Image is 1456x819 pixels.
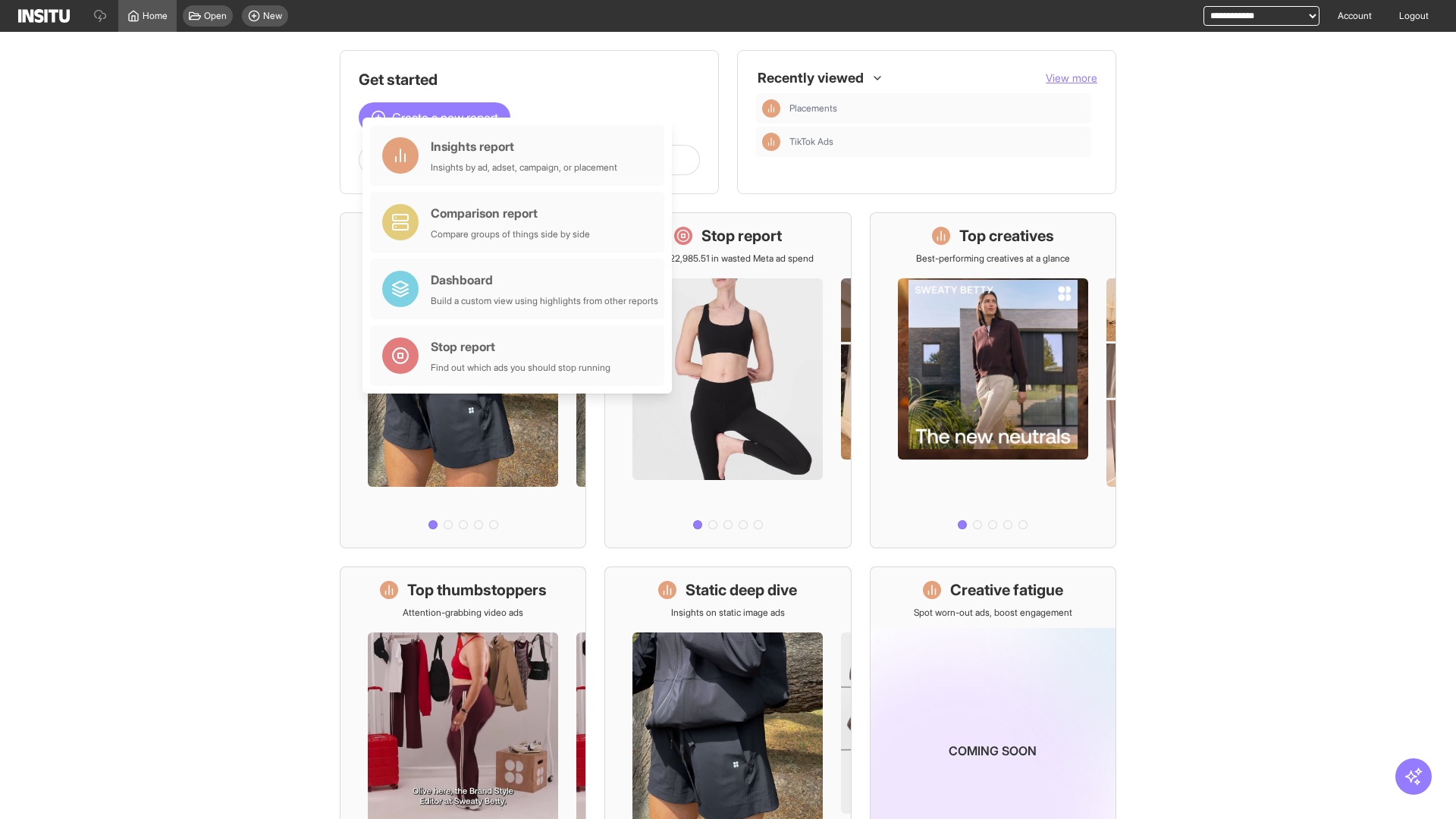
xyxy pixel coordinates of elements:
[431,295,658,307] div: Build a custom view using highlights from other reports
[604,212,851,548] a: Stop reportSave £22,985.51 in wasted Meta ad spend
[431,271,658,289] div: Dashboard
[431,137,617,155] div: Insights report
[359,102,510,133] button: Create a new report
[870,212,1116,548] a: Top creativesBest-performing creatives at a glance
[762,133,780,151] div: Insights
[789,136,1085,148] span: TikTok Ads
[642,253,814,265] p: Save £22,985.51 in wasted Meta ad spend
[431,228,590,240] div: Compare groups of things side by side
[701,225,782,246] h1: Stop report
[340,212,586,548] a: What's live nowSee all active ads instantly
[916,253,1070,265] p: Best-performing creatives at a glance
[789,136,833,148] span: TikTok Ads
[407,579,547,601] h1: Top thumbstoppers
[1046,71,1097,84] span: View more
[359,69,700,90] h1: Get started
[686,579,797,601] h1: Static deep dive
[392,108,498,127] span: Create a new report
[263,10,282,22] span: New
[789,102,1085,115] span: Placements
[204,10,227,22] span: Open
[671,607,785,619] p: Insights on static image ads
[143,10,168,22] span: Home
[789,102,837,115] span: Placements
[431,362,610,374] div: Find out which ads you should stop running
[403,607,523,619] p: Attention-grabbing video ads
[959,225,1054,246] h1: Top creatives
[431,162,617,174] div: Insights by ad, adset, campaign, or placement
[431,204,590,222] div: Comparison report
[18,9,70,23] img: Logo
[762,99,780,118] div: Insights
[431,337,610,356] div: Stop report
[1046,71,1097,86] button: View more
